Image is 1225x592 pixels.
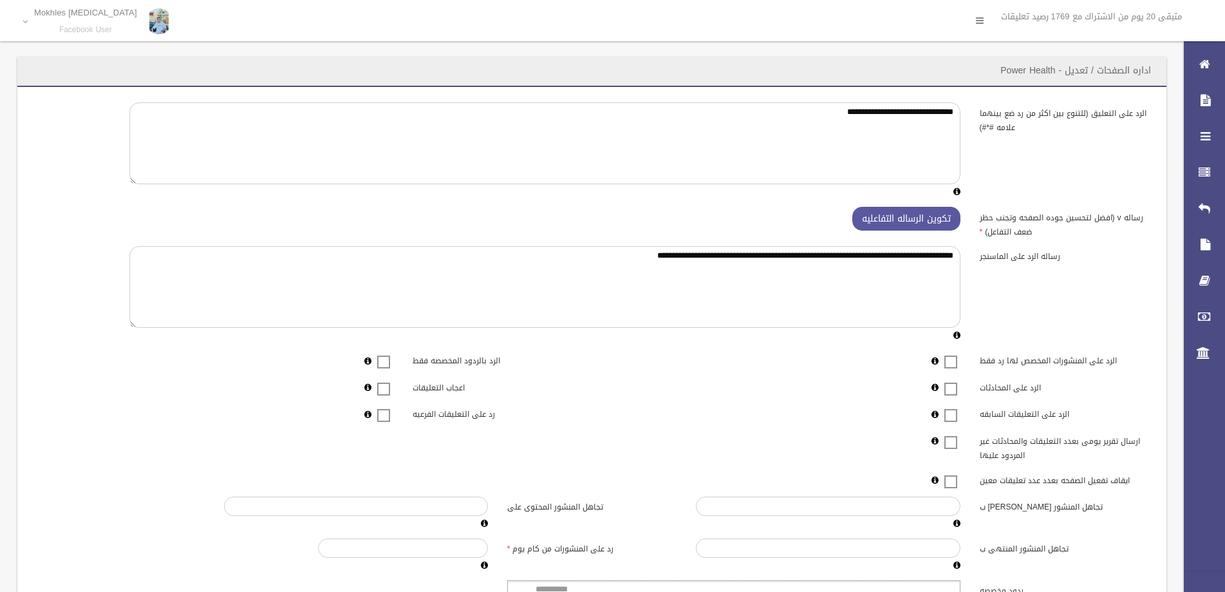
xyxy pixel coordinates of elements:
label: رساله v (افضل لتحسين جوده الصفحه وتجنب حظر ضعف التفاعل) [970,207,1159,239]
label: تجاهل المنشور المحتوى على [498,497,686,515]
label: تجاهل المنشور [PERSON_NAME] ب [970,497,1159,515]
label: الرد بالردود المخصصه فقط [403,350,592,368]
label: الرد على المنشورات المخصص لها رد فقط [970,350,1159,368]
button: تكوين الرساله التفاعليه [852,207,960,231]
header: اداره الصفحات / تعديل - Power Health [985,58,1166,83]
label: رد على التعليقات الفرعيه [403,404,592,422]
label: تجاهل المنشور المنتهى ب [970,539,1159,557]
label: رساله الرد على الماسنجر [970,246,1159,264]
label: رد على المنشورات من كام يوم [498,539,686,557]
label: الرد على المحادثات [970,377,1159,395]
p: Mokhles [MEDICAL_DATA] [34,8,137,17]
label: ارسال تقرير يومى بعدد التعليقات والمحادثات غير المردود عليها [970,430,1159,463]
label: اعجاب التعليقات [403,377,592,395]
label: ايقاف تفعيل الصفحه بعدد عدد تعليقات معين [970,470,1159,488]
small: Facebook User [34,25,137,35]
label: الرد على التعليقات السابقه [970,404,1159,422]
label: الرد على التعليق (للتنوع بين اكثر من رد ضع بينهما علامه #*#) [970,102,1159,135]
